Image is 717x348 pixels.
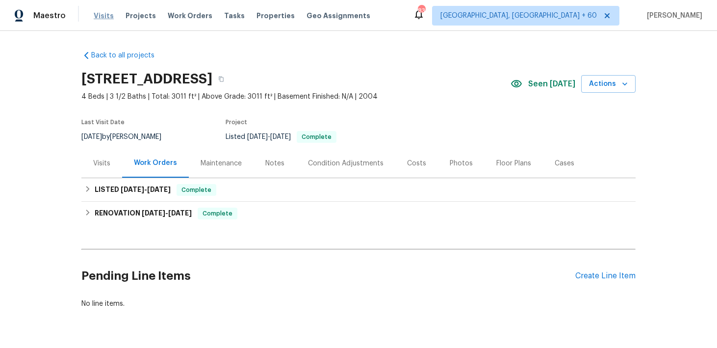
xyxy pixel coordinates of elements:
span: Properties [256,11,295,21]
span: [DATE] [168,210,192,216]
span: [DATE] [147,186,171,193]
button: Copy Address [212,70,230,88]
span: Tasks [224,12,245,19]
span: - [121,186,171,193]
span: [DATE] [142,210,165,216]
h2: Pending Line Items [81,253,575,299]
span: [DATE] [81,134,102,140]
span: [DATE] [247,134,268,140]
button: Actions [581,75,636,93]
span: Maestro [33,11,66,21]
div: Cases [555,159,574,168]
h6: RENOVATION [95,208,192,219]
span: Last Visit Date [81,119,125,125]
span: - [142,210,192,216]
span: Visits [94,11,114,21]
span: [GEOGRAPHIC_DATA], [GEOGRAPHIC_DATA] + 60 [440,11,597,21]
h2: [STREET_ADDRESS] [81,74,212,84]
span: Complete [178,185,215,195]
h6: LISTED [95,184,171,196]
span: Listed [226,134,336,140]
div: LISTED [DATE]-[DATE]Complete [81,178,636,202]
div: Condition Adjustments [308,159,384,168]
div: Photos [450,159,473,168]
div: by [PERSON_NAME] [81,131,173,143]
a: Back to all projects [81,51,176,60]
span: [DATE] [121,186,144,193]
span: 4 Beds | 3 1/2 Baths | Total: 3011 ft² | Above Grade: 3011 ft² | Basement Finished: N/A | 2004 [81,92,511,102]
span: Complete [298,134,335,140]
span: Actions [589,78,628,90]
div: Floor Plans [496,159,531,168]
span: Seen [DATE] [528,79,575,89]
span: [PERSON_NAME] [643,11,702,21]
span: Work Orders [168,11,212,21]
div: Maintenance [201,159,242,168]
div: Costs [407,159,426,168]
div: No line items. [81,299,636,309]
div: RENOVATION [DATE]-[DATE]Complete [81,202,636,225]
span: Projects [126,11,156,21]
span: - [247,134,291,140]
span: Complete [199,209,236,218]
span: [DATE] [270,134,291,140]
div: Visits [93,159,110,168]
div: 834 [418,6,425,16]
div: Work Orders [134,158,177,168]
span: Project [226,119,247,125]
span: Geo Assignments [307,11,370,21]
div: Create Line Item [575,271,636,281]
div: Notes [265,159,284,168]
